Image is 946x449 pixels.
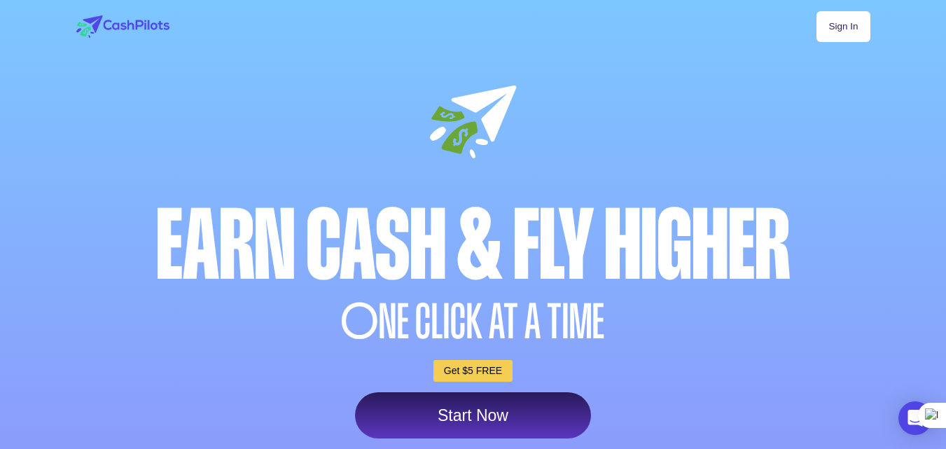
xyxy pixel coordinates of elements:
div: Earn Cash & Fly higher [73,197,874,294]
a: Get $5 FREE [433,360,513,382]
div: Open Intercom Messenger [898,401,932,435]
a: Start Now [355,392,591,438]
img: logo [76,15,169,38]
div: NE CLICK AT A TIME [73,298,874,346]
span: O [341,298,379,346]
a: Sign In [816,11,870,42]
